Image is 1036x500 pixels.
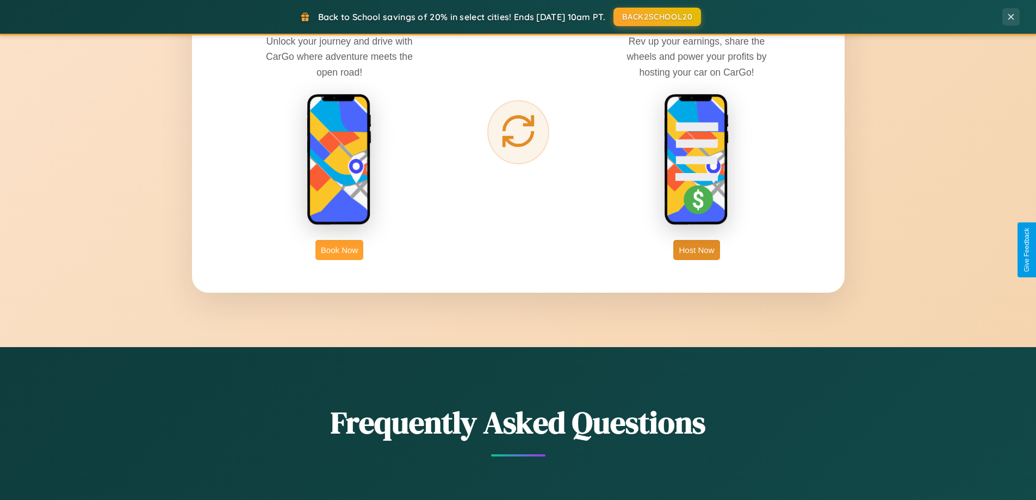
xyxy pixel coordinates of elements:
[613,8,701,26] button: BACK2SCHOOL20
[664,94,729,226] img: host phone
[673,240,719,260] button: Host Now
[1023,228,1031,272] div: Give Feedback
[192,402,845,443] h2: Frequently Asked Questions
[315,240,363,260] button: Book Now
[307,94,372,226] img: rent phone
[258,34,421,79] p: Unlock your journey and drive with CarGo where adventure meets the open road!
[615,34,778,79] p: Rev up your earnings, share the wheels and power your profits by hosting your car on CarGo!
[318,11,605,22] span: Back to School savings of 20% in select cities! Ends [DATE] 10am PT.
